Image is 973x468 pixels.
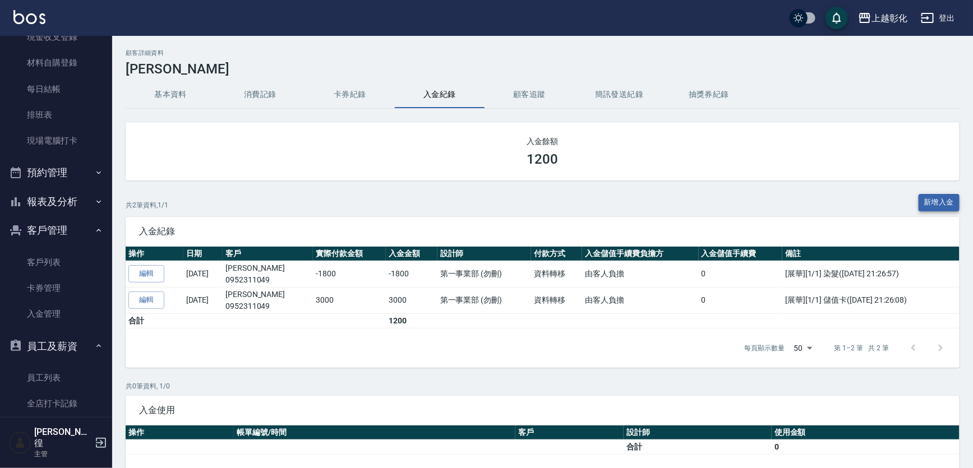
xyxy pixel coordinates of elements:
[699,287,782,313] td: 0
[126,381,960,391] p: 共 0 筆資料, 1 / 0
[4,50,108,76] a: 材料自購登錄
[871,11,907,25] div: 上越彰化
[128,291,164,309] a: 編輯
[139,226,946,237] span: 入金紀錄
[4,249,108,275] a: 客戶列表
[139,405,946,416] span: 入金使用
[386,261,437,287] td: -1800
[782,247,960,261] th: 備註
[34,427,91,449] h5: [PERSON_NAME]徨
[126,49,960,57] h2: 顧客詳細資料
[624,439,772,454] td: 合計
[664,81,754,108] button: 抽獎券紀錄
[782,261,960,287] td: [展華][1/1] 染髮([DATE] 21:26:57)
[745,343,785,353] p: 每頁顯示數量
[582,247,698,261] th: 入金儲值手續費負擔方
[772,425,960,440] th: 使用金額
[223,261,313,287] td: [PERSON_NAME]
[386,287,437,313] td: 3000
[485,81,574,108] button: 顧客追蹤
[4,102,108,128] a: 排班表
[782,287,960,313] td: [展華][1/1] 儲值卡([DATE] 21:26:08)
[437,287,531,313] td: 第一事業部 (勿刪)
[826,7,848,29] button: save
[4,216,108,245] button: 客戶管理
[4,76,108,102] a: 每日結帳
[4,128,108,154] a: 現場電腦打卡
[4,391,108,416] a: 全店打卡記錄
[126,247,183,261] th: 操作
[126,200,168,210] p: 共 2 筆資料, 1 / 1
[531,261,582,287] td: 資料轉移
[919,194,960,211] button: 新增入金
[386,247,437,261] th: 入金金額
[527,151,559,167] h3: 1200
[126,81,215,108] button: 基本資料
[834,343,889,353] p: 第 1–2 筆 共 2 筆
[4,24,108,50] a: 現金收支登錄
[225,274,310,286] p: 0952311049
[313,261,386,287] td: -1800
[437,261,531,287] td: 第一事業部 (勿刪)
[225,300,310,312] p: 0952311049
[4,275,108,301] a: 卡券管理
[4,301,108,327] a: 入金管理
[13,10,45,24] img: Logo
[139,136,946,147] h2: 入金餘額
[437,247,531,261] th: 設計師
[395,81,485,108] button: 入金紀錄
[582,287,698,313] td: 由客人負擔
[215,81,305,108] button: 消費記錄
[386,313,437,328] td: 1200
[4,365,108,391] a: 員工列表
[4,187,108,216] button: 報表及分析
[223,287,313,313] td: [PERSON_NAME]
[772,439,960,454] td: 0
[183,261,223,287] td: [DATE]
[574,81,664,108] button: 簡訊發送紀錄
[9,432,31,454] img: Person
[531,287,582,313] td: 資料轉移
[128,265,164,282] a: 編輯
[34,449,91,459] p: 主管
[916,8,960,29] button: 登出
[699,261,782,287] td: 0
[126,61,960,77] h3: [PERSON_NAME]
[624,425,772,440] th: 設計師
[126,425,234,440] th: 操作
[4,158,108,187] button: 預約管理
[223,247,313,261] th: 客戶
[699,247,782,261] th: 入金儲值手續費
[313,287,386,313] td: 3000
[531,247,582,261] th: 付款方式
[515,425,624,440] th: 客戶
[305,81,395,108] button: 卡券紀錄
[183,247,223,261] th: 日期
[313,247,386,261] th: 實際付款金額
[854,7,912,30] button: 上越彰化
[126,313,183,328] td: 合計
[183,287,223,313] td: [DATE]
[790,333,817,363] div: 50
[582,261,698,287] td: 由客人負擔
[234,425,515,440] th: 帳單編號/時間
[4,332,108,361] button: 員工及薪資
